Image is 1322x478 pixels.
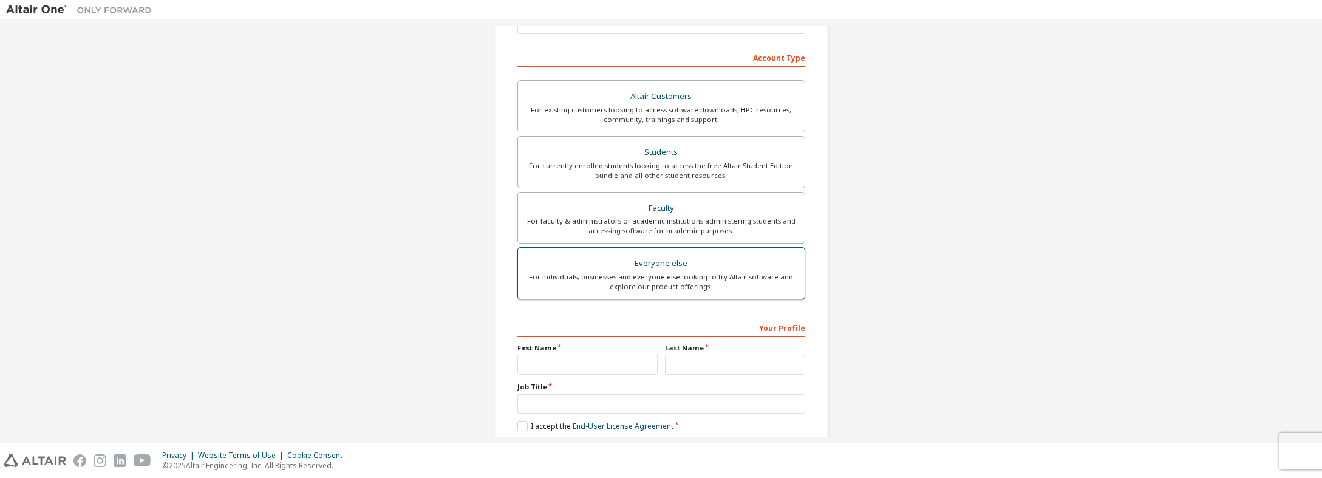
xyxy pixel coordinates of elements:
[525,272,797,292] div: For individuals, businesses and everyone else looking to try Altair software and explore our prod...
[525,144,797,161] div: Students
[287,451,350,460] div: Cookie Consent
[134,454,151,467] img: youtube.svg
[517,318,805,337] div: Your Profile
[94,454,106,467] img: instagram.svg
[198,451,287,460] div: Website Terms of Use
[517,421,673,431] label: I accept the
[525,105,797,125] div: For existing customers looking to access software downloads, HPC resources, community, trainings ...
[162,460,350,471] p: © 2025 Altair Engineering, Inc. All Rights Reserved.
[162,451,198,460] div: Privacy
[6,4,158,16] img: Altair One
[525,200,797,217] div: Faculty
[517,382,805,392] label: Job Title
[114,454,126,467] img: linkedin.svg
[4,454,66,467] img: altair_logo.svg
[525,216,797,236] div: For faculty & administrators of academic institutions administering students and accessing softwa...
[665,343,805,353] label: Last Name
[525,161,797,180] div: For currently enrolled students looking to access the free Altair Student Edition bundle and all ...
[517,47,805,67] div: Account Type
[525,88,797,105] div: Altair Customers
[525,255,797,272] div: Everyone else
[73,454,86,467] img: facebook.svg
[517,343,658,353] label: First Name
[573,421,673,431] a: End-User License Agreement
